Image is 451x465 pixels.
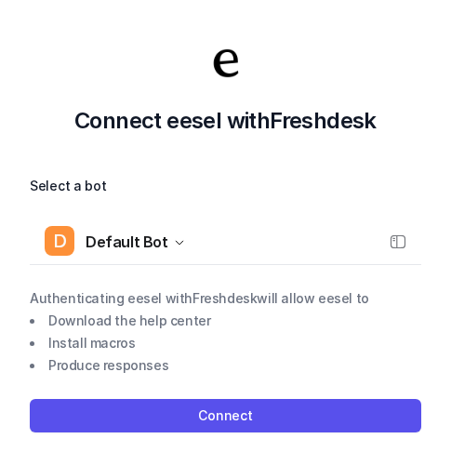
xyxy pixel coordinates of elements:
[30,399,421,432] button: Connect
[30,175,421,197] label: Select a bot
[30,287,421,310] p: Authenticating eesel with Freshdesk will allow eesel to
[207,45,245,82] img: Your Company
[30,219,421,264] button: DDefault Bot
[45,226,74,256] span: D
[86,229,168,255] span: Default Bot
[30,104,421,138] h2: Connect eesel with Freshdesk
[30,310,421,332] li: Download the help center
[30,354,421,377] li: Produce responses
[30,332,421,354] li: Install macros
